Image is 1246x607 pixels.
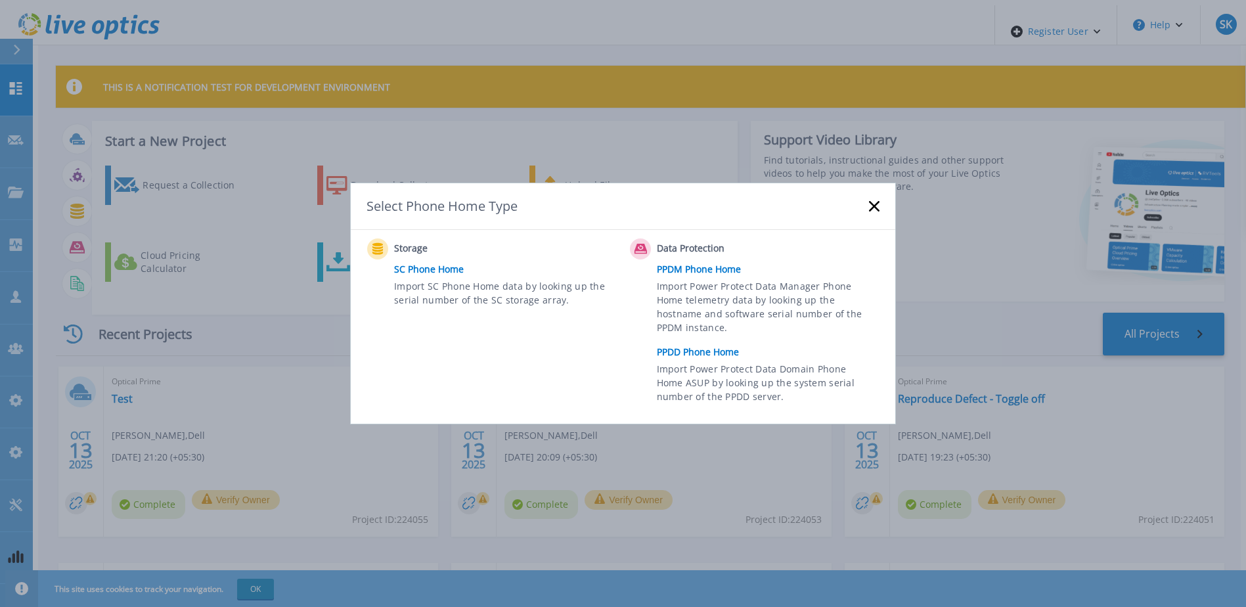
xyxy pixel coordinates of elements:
[657,362,876,407] span: Import Power Protect Data Domain Phone Home ASUP by looking up the system serial number of the PP...
[367,197,519,215] div: Select Phone Home Type
[657,279,876,340] span: Import Power Protect Data Manager Phone Home telemetry data by looking up the hostname and softwa...
[657,342,886,362] a: PPDD Phone Home
[657,241,788,257] span: Data Protection
[394,241,525,257] span: Storage
[394,259,623,279] a: SC Phone Home
[394,279,613,309] span: Import SC Phone Home data by looking up the serial number of the SC storage array.
[657,259,886,279] a: PPDM Phone Home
